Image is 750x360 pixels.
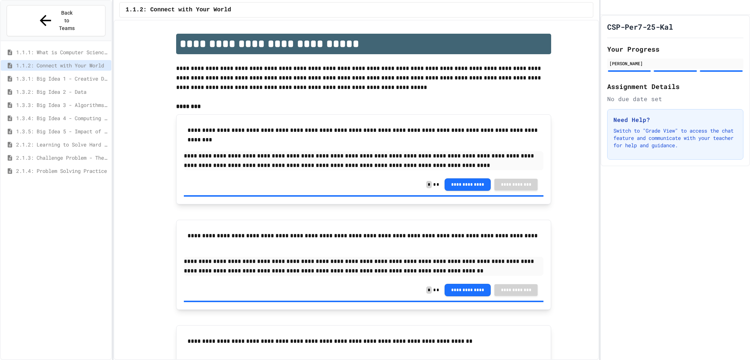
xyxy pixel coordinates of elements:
[16,101,108,109] span: 1.3.3: Big Idea 3 - Algorithms and Programming
[58,9,75,32] span: Back to Teams
[16,141,108,148] span: 2.1.2: Learning to Solve Hard Problems
[613,115,737,124] h3: Need Help?
[607,94,743,103] div: No due date set
[609,60,741,67] div: [PERSON_NAME]
[607,81,743,92] h2: Assignment Details
[16,154,108,162] span: 2.1.3: Challenge Problem - The Bridge
[16,114,108,122] span: 1.3.4: Big Idea 4 - Computing Systems and Networks
[607,44,743,54] h2: Your Progress
[16,75,108,82] span: 1.3.1: Big Idea 1 - Creative Development
[607,22,673,32] h1: CSP-Per7-25-Kal
[16,62,108,69] span: 1.1.2: Connect with Your World
[126,5,231,14] span: 1.1.2: Connect with Your World
[16,48,108,56] span: 1.1.1: What is Computer Science?
[7,5,105,36] button: Back to Teams
[16,88,108,96] span: 1.3.2: Big Idea 2 - Data
[613,127,737,149] p: Switch to "Grade View" to access the chat feature and communicate with your teacher for help and ...
[16,127,108,135] span: 1.3.5: Big Idea 5 - Impact of Computing
[16,167,108,175] span: 2.1.4: Problem Solving Practice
